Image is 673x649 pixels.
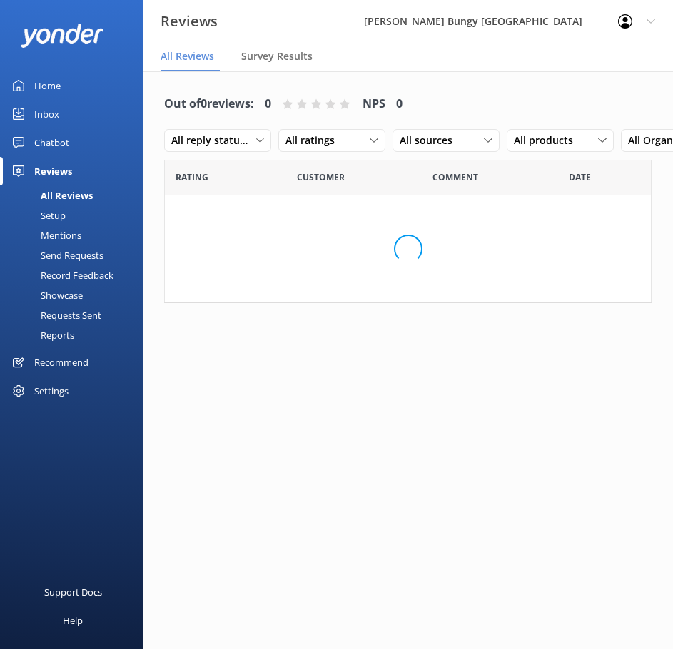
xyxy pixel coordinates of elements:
[9,265,143,285] a: Record Feedback
[396,95,403,113] h4: 0
[514,133,582,148] span: All products
[161,49,214,63] span: All Reviews
[9,305,101,325] div: Requests Sent
[265,95,271,113] h4: 0
[9,225,81,245] div: Mentions
[164,95,254,113] h4: Out of 0 reviews:
[9,205,66,225] div: Setup
[9,225,143,245] a: Mentions
[285,133,343,148] span: All ratings
[34,157,72,185] div: Reviews
[9,285,143,305] a: Showcase
[34,348,88,377] div: Recommend
[34,128,69,157] div: Chatbot
[9,325,74,345] div: Reports
[34,71,61,100] div: Home
[9,325,143,345] a: Reports
[21,24,103,47] img: yonder-white-logo.png
[241,49,313,63] span: Survey Results
[9,185,143,205] a: All Reviews
[9,185,93,205] div: All Reviews
[569,170,591,184] span: Date
[63,606,83,635] div: Help
[400,133,461,148] span: All sources
[9,245,143,265] a: Send Requests
[34,377,69,405] div: Settings
[171,133,256,148] span: All reply statuses
[9,205,143,225] a: Setup
[9,265,113,285] div: Record Feedback
[9,245,103,265] div: Send Requests
[161,10,218,33] h3: Reviews
[44,578,102,606] div: Support Docs
[9,285,83,305] div: Showcase
[363,95,385,113] h4: NPS
[176,170,208,184] span: Date
[432,170,478,184] span: Question
[34,100,59,128] div: Inbox
[9,305,143,325] a: Requests Sent
[297,170,345,184] span: Date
